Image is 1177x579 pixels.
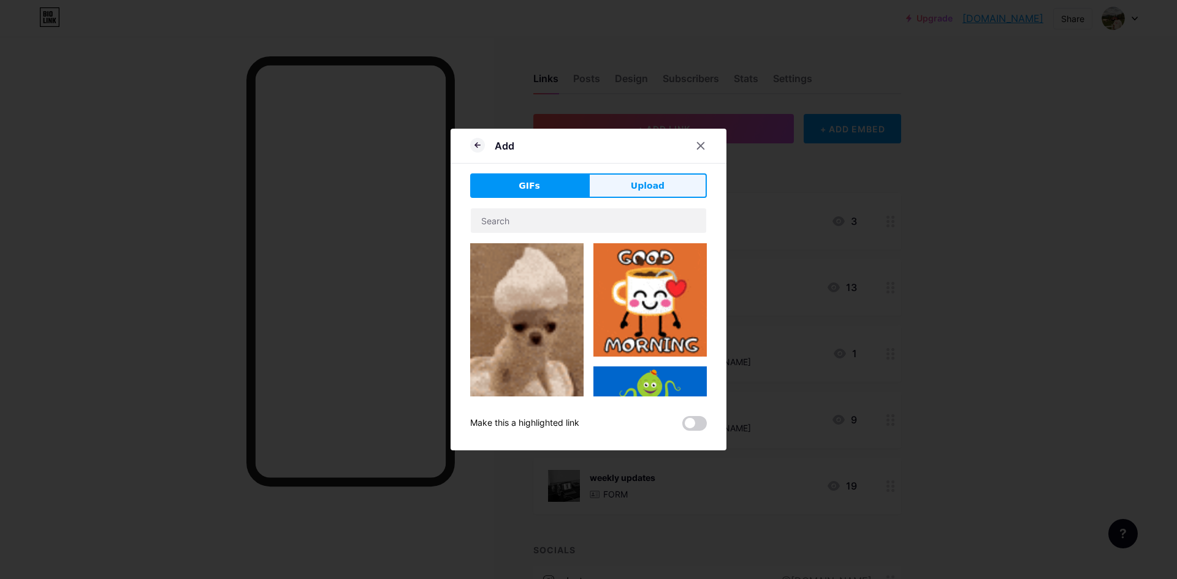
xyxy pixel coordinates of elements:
button: Upload [588,173,707,198]
img: Gihpy [593,366,707,457]
input: Search [471,208,706,233]
div: Make this a highlighted link [470,416,579,431]
button: GIFs [470,173,588,198]
div: Add [495,138,514,153]
img: Gihpy [470,243,584,445]
img: Gihpy [593,243,707,357]
span: Upload [631,180,665,192]
span: GIFs [519,180,540,192]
